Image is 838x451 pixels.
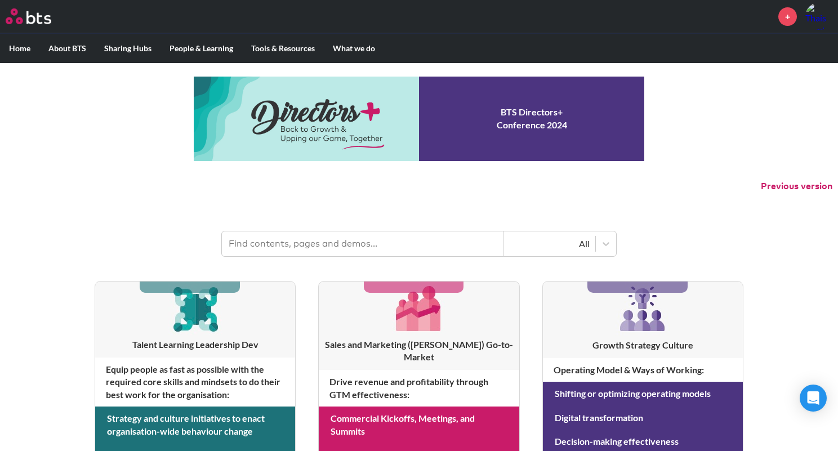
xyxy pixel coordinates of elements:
img: Thais Cardoso [805,3,832,30]
label: What we do [324,34,384,63]
label: Sharing Hubs [95,34,161,63]
a: + [778,7,797,26]
div: All [509,238,590,250]
img: [object Object] [392,282,445,335]
a: Go home [6,8,72,24]
input: Find contents, pages and demos... [222,231,503,256]
a: Profile [805,3,832,30]
div: Open Intercom Messenger [800,385,827,412]
h3: Growth Strategy Culture [543,339,743,351]
a: Conference 2024 [194,77,644,161]
button: Previous version [761,180,832,193]
img: BTS Logo [6,8,51,24]
h3: Talent Learning Leadership Dev [95,338,295,351]
label: Tools & Resources [242,34,324,63]
h4: Equip people as fast as possible with the required core skills and mindsets to do their best work... [95,358,295,407]
h3: Sales and Marketing ([PERSON_NAME]) Go-to-Market [319,338,519,364]
img: [object Object] [168,282,222,335]
label: About BTS [39,34,95,63]
h4: Drive revenue and profitability through GTM effectiveness : [319,370,519,407]
label: People & Learning [161,34,242,63]
img: [object Object] [616,282,670,336]
h4: Operating Model & Ways of Working : [543,358,743,382]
